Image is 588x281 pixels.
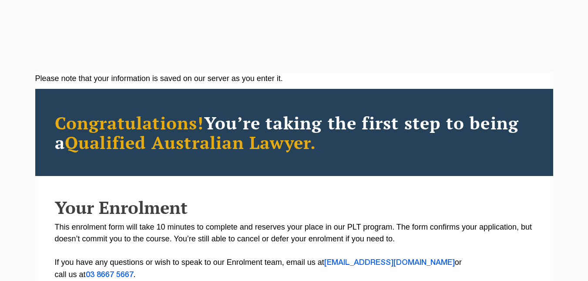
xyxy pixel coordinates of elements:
[55,111,204,134] span: Congratulations!
[55,221,534,281] p: This enrolment form will take 10 minutes to complete and reserves your place in our PLT program. ...
[86,271,134,278] a: 03 8667 5667
[324,259,455,266] a: [EMAIL_ADDRESS][DOMAIN_NAME]
[55,198,534,217] h2: Your Enrolment
[65,131,316,154] span: Qualified Australian Lawyer.
[55,113,534,152] h2: You’re taking the first step to being a
[35,73,553,85] div: Please note that your information is saved on our server as you enter it.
